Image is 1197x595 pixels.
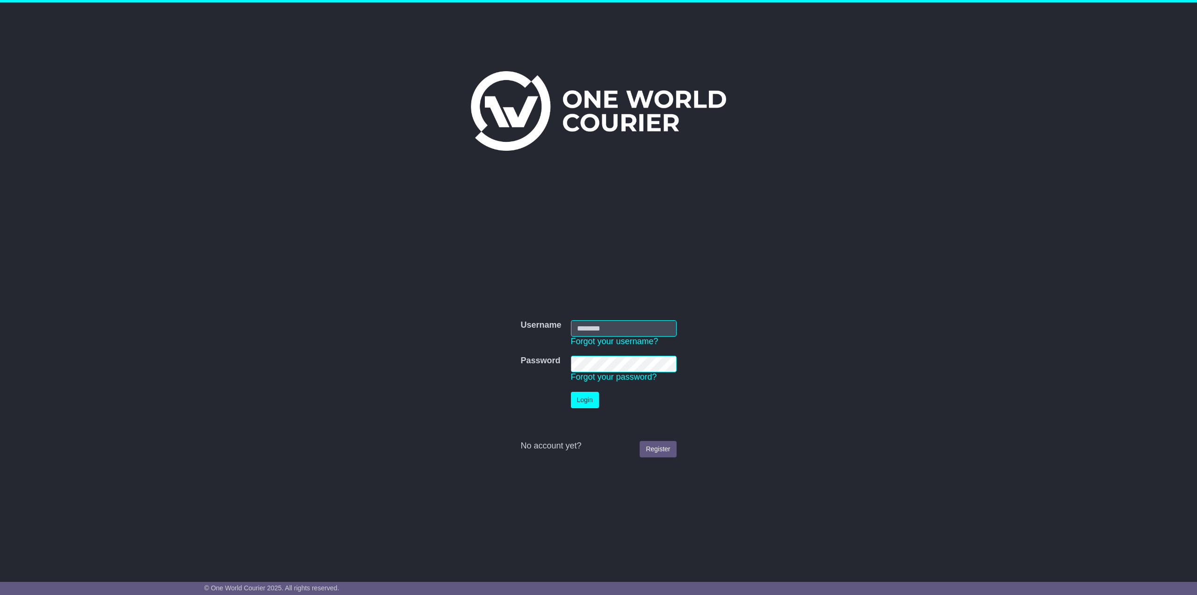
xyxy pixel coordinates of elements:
[520,441,676,451] div: No account yet?
[571,392,599,408] button: Login
[520,320,561,331] label: Username
[640,441,676,457] a: Register
[520,356,560,366] label: Password
[571,372,657,382] a: Forgot your password?
[471,71,726,151] img: One World
[204,584,339,592] span: © One World Courier 2025. All rights reserved.
[571,337,658,346] a: Forgot your username?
